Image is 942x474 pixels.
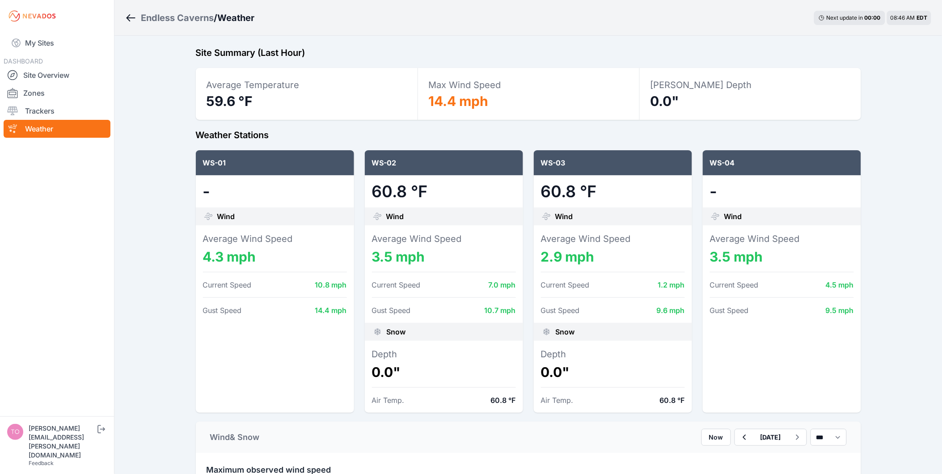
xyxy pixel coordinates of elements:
[534,150,692,175] div: WS-03
[489,279,516,290] dd: 7.0 mph
[710,279,759,290] dt: Current Speed
[724,211,742,222] span: Wind
[372,364,516,380] dd: 0.0"
[541,364,685,380] dd: 0.0"
[865,14,881,21] div: 00 : 00
[556,326,575,337] span: Snow
[372,395,405,406] dt: Air Temp.
[4,84,110,102] a: Zones
[826,305,854,316] dd: 9.5 mph
[429,80,501,90] span: Max Wind Speed
[7,9,57,23] img: Nevados
[4,66,110,84] a: Site Overview
[203,182,347,200] dd: -
[541,348,685,360] dt: Depth
[753,429,788,445] button: [DATE]
[315,279,347,290] dd: 10.8 mph
[125,6,254,30] nav: Breadcrumb
[710,182,854,200] dd: -
[4,102,110,120] a: Trackers
[315,305,347,316] dd: 14.4 mph
[710,249,854,265] dd: 3.5 mph
[657,305,685,316] dd: 9.6 mph
[827,14,863,21] span: Next update in
[7,424,23,440] img: tomasz.barcz@energix-group.com
[541,395,574,406] dt: Air Temp.
[555,211,573,222] span: Wind
[203,305,242,316] dt: Gust Speed
[429,93,489,109] span: 14.4 mph
[372,182,516,200] dd: 60.8 °F
[203,233,347,245] dt: Average Wind Speed
[917,14,928,21] span: EDT
[365,150,523,175] div: WS-02
[217,211,235,222] span: Wind
[4,120,110,138] a: Weather
[372,233,516,245] dt: Average Wind Speed
[485,305,516,316] dd: 10.7 mph
[541,233,685,245] dt: Average Wind Speed
[372,305,411,316] dt: Gust Speed
[387,326,406,337] span: Snow
[207,93,253,109] span: 59.6 °F
[651,80,752,90] span: [PERSON_NAME] Depth
[541,182,685,200] dd: 60.8 °F
[372,249,516,265] dd: 3.5 mph
[207,80,300,90] span: Average Temperature
[660,395,685,406] dd: 60.8 °F
[4,32,110,54] a: My Sites
[651,93,680,109] span: 0.0"
[210,431,260,444] div: Wind & Snow
[29,460,54,466] a: Feedback
[372,348,516,360] dt: Depth
[29,424,96,460] div: [PERSON_NAME][EMAIL_ADDRESS][PERSON_NAME][DOMAIN_NAME]
[217,12,254,24] h3: Weather
[203,249,347,265] dd: 4.3 mph
[710,305,749,316] dt: Gust Speed
[541,305,580,316] dt: Gust Speed
[541,279,590,290] dt: Current Speed
[203,279,252,290] dt: Current Speed
[4,57,43,65] span: DASHBOARD
[386,211,404,222] span: Wind
[703,150,861,175] div: WS-04
[491,395,516,406] dd: 60.8 °F
[891,14,915,21] span: 08:46 AM
[658,279,685,290] dd: 1.2 mph
[701,429,731,446] button: Now
[141,12,214,24] a: Endless Caverns
[826,279,854,290] dd: 4.5 mph
[196,129,861,141] h2: Weather Stations
[372,279,421,290] dt: Current Speed
[214,12,217,24] span: /
[710,233,854,245] dt: Average Wind Speed
[196,47,861,59] h2: Site Summary (Last Hour)
[196,150,354,175] div: WS-01
[541,249,685,265] dd: 2.9 mph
